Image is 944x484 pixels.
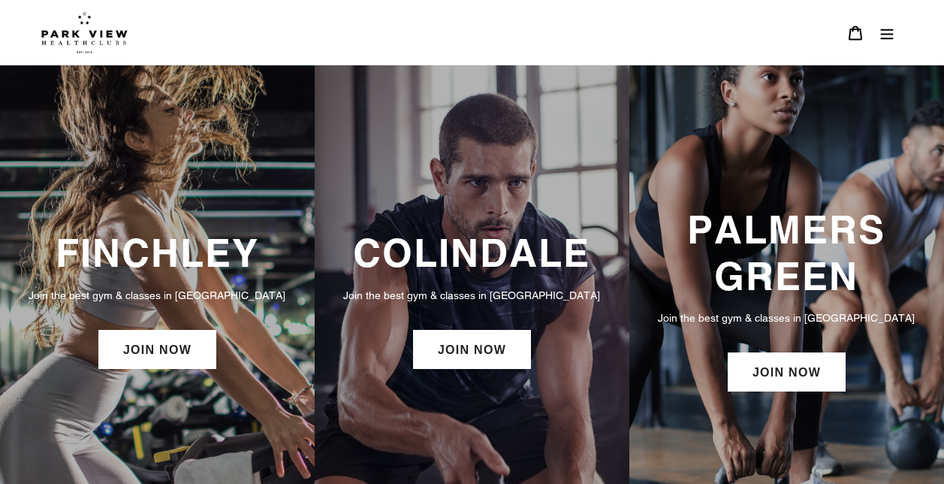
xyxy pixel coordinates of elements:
h3: PALMERS GREEN [644,207,929,299]
p: Join the best gym & classes in [GEOGRAPHIC_DATA] [15,287,300,304]
button: Menu [871,17,903,49]
img: Park view health clubs is a gym near you. [41,11,128,53]
a: JOIN NOW: Finchley Membership [98,330,216,369]
a: JOIN NOW: Palmers Green Membership [728,352,846,392]
p: Join the best gym & classes in [GEOGRAPHIC_DATA] [644,310,929,326]
p: Join the best gym & classes in [GEOGRAPHIC_DATA] [330,287,614,304]
h3: COLINDALE [330,230,614,276]
a: JOIN NOW: Colindale Membership [413,330,531,369]
h3: FINCHLEY [15,230,300,276]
